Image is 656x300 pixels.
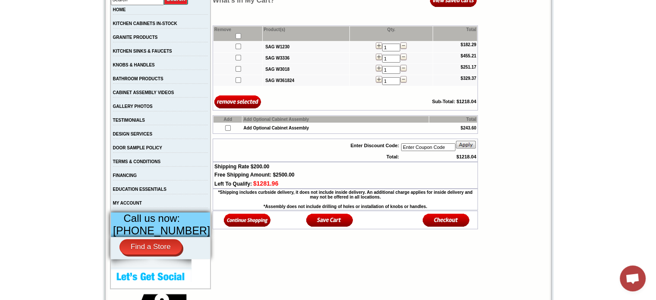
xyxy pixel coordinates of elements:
[113,90,174,95] a: CABINET ASSEMBLY VIDEOS
[265,56,289,60] a: SAG W3336
[214,164,269,170] span: Shipping Rate $200.00
[265,78,294,83] a: SAG W361824
[214,181,252,187] span: Left To Qualify:
[113,145,162,150] a: DOOR SAMPLE POLICY
[253,180,278,187] span: $1281.96
[461,54,476,58] b: $455.21
[265,44,289,49] a: SAG W1230
[113,159,161,164] a: TERMS & CONDITIONS
[113,173,137,178] a: FINANCING
[461,126,476,130] b: $243.60
[124,212,180,224] span: Call us now:
[456,154,476,159] b: $1218.04
[264,204,427,209] b: *Assembly does not include drilling of holes or installation of knobs or handles.
[461,42,476,47] b: $182.29
[119,239,182,255] a: Find a Store
[113,49,172,54] a: KITCHEN SINKS & FAUCETS
[113,132,153,136] a: DESIGN SERVICES
[113,63,155,67] a: KNOBS & HANDLES
[113,201,142,205] a: MY ACCOUNT
[429,116,477,123] td: Total
[423,213,470,227] img: Checkout
[218,190,473,199] b: *Shipping includes curbside delivery, it does not include inside delivery. An additional charge a...
[461,65,476,69] b: $251.17
[265,67,289,72] a: SAG W3018
[242,116,428,123] td: Add Optional Cabinet Assembly
[455,140,476,149] img: apply_button.gif
[214,172,295,178] span: Free Shipping Amount: $2500.00
[113,35,158,40] a: GRANITE PRODUCTS
[306,213,353,227] img: Save Cart
[432,99,477,104] b: Sub-Total: $1218.04
[243,126,309,130] b: Add Optional Cabinet Assembly
[350,26,433,41] td: Qty.
[263,26,349,41] td: Product(s)
[113,21,177,26] a: KITCHEN CABINETS IN-STOCK
[620,265,646,291] div: Open chat
[113,7,126,12] a: HOME
[433,26,477,41] td: Total
[224,213,271,227] img: Continue Shopping
[214,95,261,109] input: Remove Selected
[351,143,399,148] b: Enter Discount Code:
[113,187,166,192] a: EDUCATION ESSENTIALS
[386,154,399,159] b: Total:
[113,76,163,81] a: BATHROOM PRODUCTS
[113,118,145,123] a: TESTIMONIALS
[213,26,262,41] td: Remove
[113,104,153,109] a: GALLERY PHOTOS
[113,224,210,237] span: [PHONE_NUMBER]
[213,116,242,123] td: Add
[461,76,476,81] b: $329.37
